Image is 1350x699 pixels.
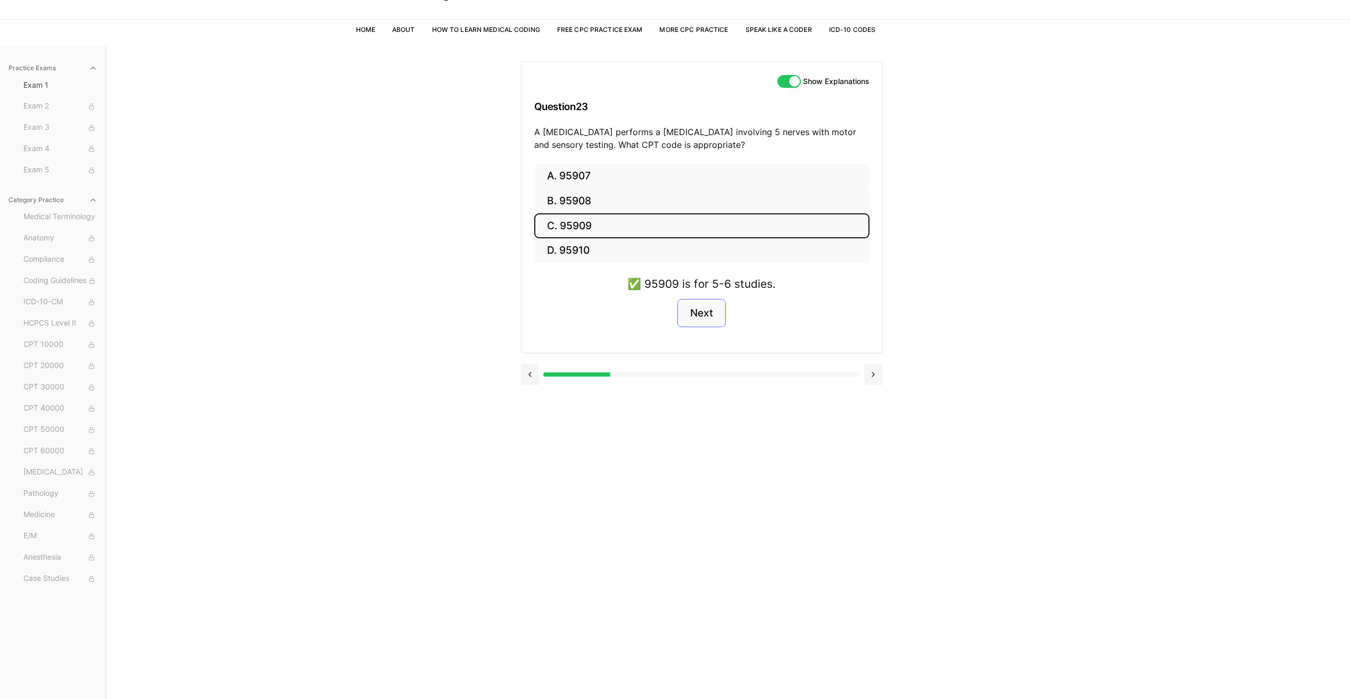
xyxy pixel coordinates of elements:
[19,549,102,566] button: Anesthesia
[677,299,726,328] button: Next
[829,26,875,34] a: ICD-10 Codes
[534,126,869,151] p: A [MEDICAL_DATA] performs a [MEDICAL_DATA] involving 5 nerves with motor and sensory testing. Wha...
[557,26,643,34] a: Free CPC Practice Exam
[19,119,102,136] button: Exam 3
[356,26,375,34] a: Home
[392,26,415,34] a: About
[19,230,102,247] button: Anatomy
[23,143,97,155] span: Exam 4
[432,26,540,34] a: How to Learn Medical Coding
[23,573,97,585] span: Case Studies
[534,189,869,214] button: B. 95908
[23,552,97,563] span: Anesthesia
[23,232,97,244] span: Anatomy
[19,209,102,226] button: Medical Terminology
[23,275,97,287] span: Coding Guidelines
[23,254,97,265] span: Compliance
[19,570,102,587] button: Case Studies
[4,60,102,77] button: Practice Exams
[23,530,97,542] span: E/M
[19,315,102,332] button: HCPCS Level II
[19,272,102,289] button: Coding Guidelines
[23,488,97,500] span: Pathology
[23,101,97,112] span: Exam 2
[19,162,102,179] button: Exam 5
[4,192,102,209] button: Category Practice
[19,357,102,375] button: CPT 20000
[19,251,102,268] button: Compliance
[23,467,97,478] span: [MEDICAL_DATA]
[23,360,97,372] span: CPT 20000
[19,400,102,417] button: CPT 40000
[627,276,776,292] div: ✅ 95909 is for 5-6 studies.
[23,424,97,436] span: CPT 50000
[23,296,97,308] span: ICD-10-CM
[19,294,102,311] button: ICD-10-CM
[19,77,102,94] button: Exam 1
[534,238,869,263] button: D. 95910
[19,528,102,545] button: E/M
[23,80,97,90] span: Exam 1
[23,445,97,457] span: CPT 60000
[19,485,102,502] button: Pathology
[534,91,869,122] h3: Question 23
[23,381,97,393] span: CPT 30000
[534,213,869,238] button: C. 95909
[19,140,102,157] button: Exam 4
[803,78,869,85] label: Show Explanations
[19,443,102,460] button: CPT 60000
[23,403,97,414] span: CPT 40000
[23,318,97,329] span: HCPCS Level II
[23,339,97,351] span: CPT 10000
[23,509,97,521] span: Medicine
[659,26,728,34] a: More CPC Practice
[534,164,869,189] button: A. 95907
[19,506,102,523] button: Medicine
[19,421,102,438] button: CPT 50000
[23,211,97,223] span: Medical Terminology
[23,122,97,134] span: Exam 3
[19,98,102,115] button: Exam 2
[23,164,97,176] span: Exam 5
[746,26,812,34] a: Speak Like a Coder
[19,379,102,396] button: CPT 30000
[19,464,102,481] button: [MEDICAL_DATA]
[19,336,102,353] button: CPT 10000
